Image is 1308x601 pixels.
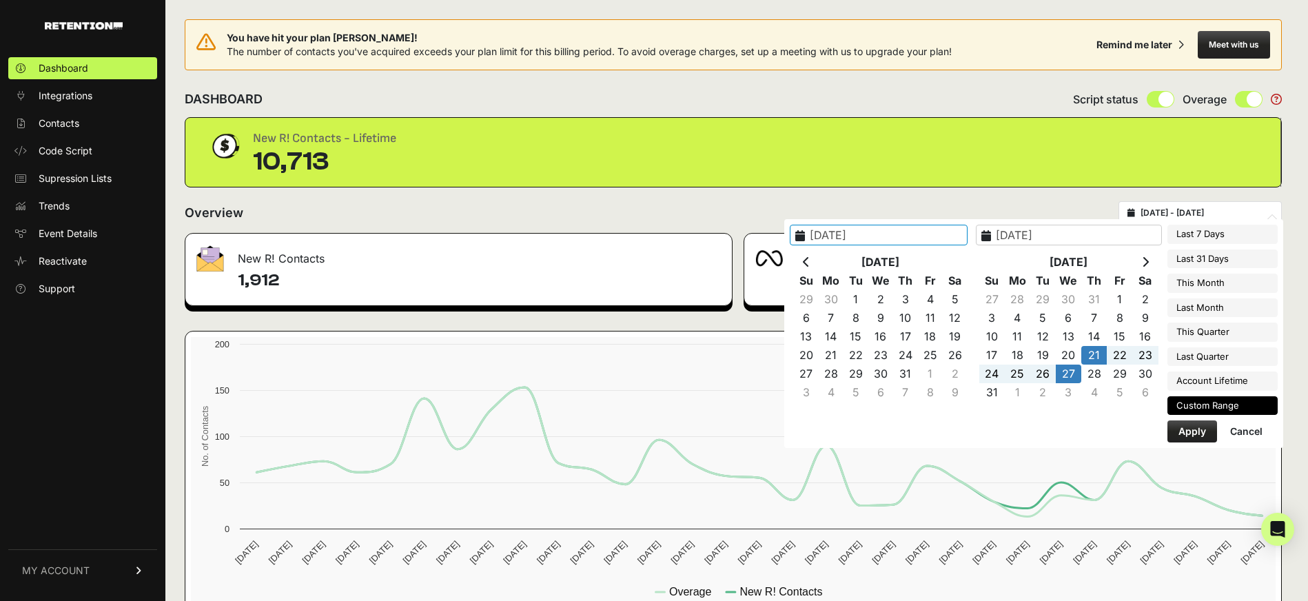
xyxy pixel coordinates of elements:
td: 20 [1056,346,1081,365]
div: New R! Contacts [185,234,732,275]
text: [DATE] [535,539,562,566]
img: fa-envelope-19ae18322b30453b285274b1b8af3d052b27d846a4fbe8435d1a52b978f639a2.png [196,245,224,272]
th: Fr [918,272,943,290]
td: 5 [943,290,968,309]
td: 18 [918,327,943,346]
td: 22 [1107,346,1132,365]
td: 30 [1132,365,1158,383]
td: 4 [1081,383,1107,402]
td: 3 [979,309,1005,327]
a: Contacts [8,112,157,134]
text: [DATE] [334,539,360,566]
text: 100 [215,431,229,442]
td: 19 [1030,346,1056,365]
th: Th [893,272,918,290]
td: 29 [844,365,868,383]
text: [DATE] [602,539,629,566]
text: [DATE] [569,539,595,566]
td: 15 [844,327,868,346]
td: 25 [1005,365,1030,383]
td: 1 [1005,383,1030,402]
button: Remind me later [1091,32,1189,57]
text: [DATE] [1138,539,1165,566]
td: 14 [1081,327,1107,346]
td: 8 [1107,309,1132,327]
td: 28 [1081,365,1107,383]
a: Dashboard [8,57,157,79]
a: Reactivate [8,250,157,272]
li: Last Month [1167,298,1278,318]
th: [DATE] [819,253,943,272]
text: [DATE] [233,539,260,566]
td: 26 [1030,365,1056,383]
td: 17 [979,346,1005,365]
div: Meta Audience [744,234,1281,275]
td: 5 [1107,383,1132,402]
text: New R! Contacts [739,586,822,598]
th: Mo [1005,272,1030,290]
td: 11 [1005,327,1030,346]
div: Remind me later [1096,38,1172,52]
span: MY ACCOUNT [22,564,90,578]
text: [DATE] [1239,539,1266,566]
span: Dashboard [39,61,88,75]
text: Overage [669,586,711,598]
td: 5 [1030,309,1056,327]
td: 2 [1030,383,1056,402]
text: [DATE] [400,539,427,566]
span: Supression Lists [39,172,112,185]
span: Event Details [39,227,97,241]
td: 26 [943,346,968,365]
td: 21 [819,346,844,365]
td: 21 [1081,346,1107,365]
td: 24 [893,346,918,365]
div: Open Intercom Messenger [1261,513,1294,546]
td: 30 [1056,290,1081,309]
a: Support [8,278,157,300]
td: 24 [979,365,1005,383]
a: Supression Lists [8,167,157,190]
td: 13 [1056,327,1081,346]
th: Tu [1030,272,1056,290]
text: [DATE] [1105,539,1132,566]
text: [DATE] [903,539,930,566]
td: 17 [893,327,918,346]
img: fa-meta-2f981b61bb99beabf952f7030308934f19ce035c18b003e963880cc3fabeebb7.png [755,250,783,267]
td: 9 [868,309,893,327]
td: 6 [1132,383,1158,402]
a: Trends [8,195,157,217]
span: Trends [39,199,70,213]
td: 18 [1005,346,1030,365]
text: [DATE] [434,539,461,566]
td: 9 [1132,309,1158,327]
button: Meet with us [1198,31,1270,59]
td: 27 [979,290,1005,309]
text: [DATE] [837,539,864,566]
th: [DATE] [1005,253,1133,272]
th: Th [1081,272,1107,290]
td: 8 [918,383,943,402]
img: Retention.com [45,22,123,30]
text: [DATE] [769,539,796,566]
text: [DATE] [870,539,897,566]
text: [DATE] [635,539,662,566]
span: Code Script [39,144,92,158]
td: 23 [868,346,893,365]
text: 50 [220,478,229,488]
text: [DATE] [1205,539,1232,566]
td: 29 [794,290,819,309]
li: Account Lifetime [1167,371,1278,391]
text: [DATE] [803,539,830,566]
td: 30 [819,290,844,309]
td: 13 [794,327,819,346]
text: [DATE] [736,539,763,566]
span: Overage [1183,91,1227,108]
td: 2 [1132,290,1158,309]
td: 4 [819,383,844,402]
td: 7 [819,309,844,327]
td: 2 [868,290,893,309]
th: Fr [1107,272,1132,290]
td: 22 [844,346,868,365]
text: [DATE] [1038,539,1065,566]
td: 6 [868,383,893,402]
